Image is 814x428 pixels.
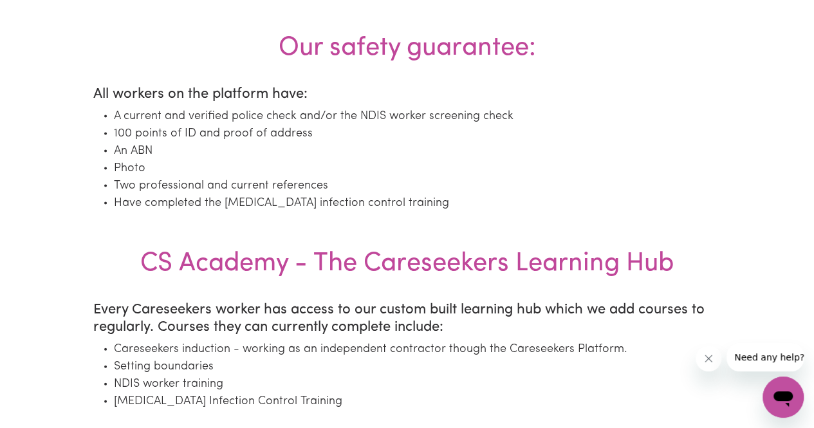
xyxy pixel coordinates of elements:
li: NDIS worker training [114,376,721,393]
h3: Every Careseekers worker has access to our custom built learning hub which we add courses to regu... [93,302,721,336]
iframe: Button to launch messaging window [763,377,804,418]
iframe: Message from company [726,343,804,371]
li: Two professional and current references [114,178,721,195]
li: An ABN [114,143,721,160]
li: Have completed the [MEDICAL_DATA] infection control training [114,195,721,212]
li: [MEDICAL_DATA] Infection Control Training [114,393,721,411]
div: CS Academy - The Careseekers Learning Hub [93,248,721,279]
iframe: Close message [696,346,721,371]
li: Photo [114,160,721,178]
span: Need any help? [8,9,78,19]
div: Our safety guarantee: [93,33,721,64]
li: 100 points of ID and proof of address [114,126,721,143]
h3: All workers on the platform have: [93,86,721,103]
li: A current and verified police check and/or the NDIS worker screening check [114,108,721,126]
li: Careseekers induction - working as an independent contractor though the Careseekers Platform. [114,341,721,358]
li: Setting boundaries [114,358,721,376]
